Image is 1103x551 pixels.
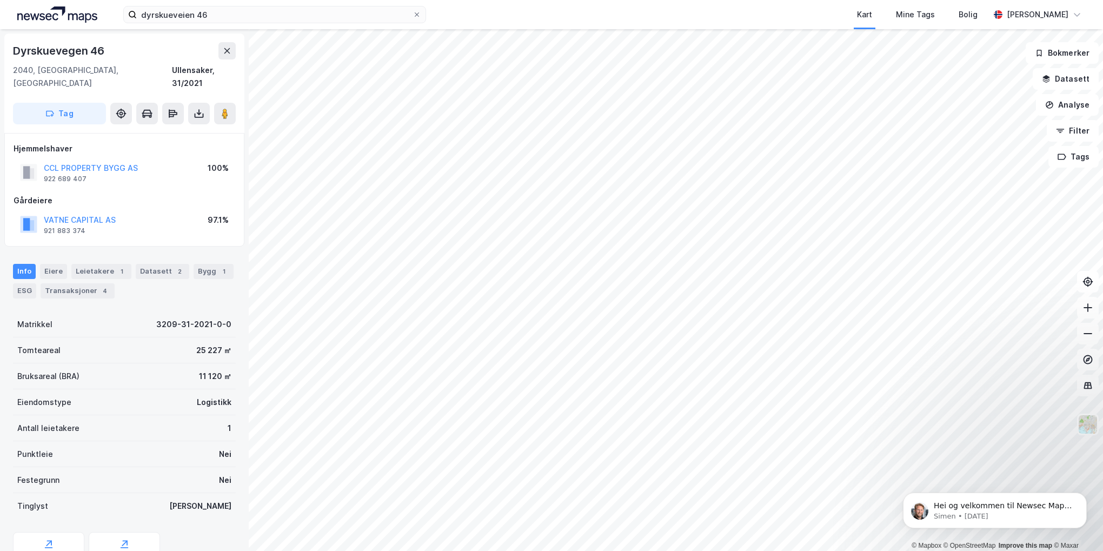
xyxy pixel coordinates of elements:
[219,474,231,487] div: Nei
[14,142,235,155] div: Hjemmelshaver
[172,64,236,90] div: Ullensaker, 31/2021
[13,64,172,90] div: 2040, [GEOGRAPHIC_DATA], [GEOGRAPHIC_DATA]
[17,344,61,357] div: Tomteareal
[156,318,231,331] div: 3209-31-2021-0-0
[169,500,231,513] div: [PERSON_NAME]
[17,396,71,409] div: Eiendomstype
[194,264,234,279] div: Bygg
[999,542,1052,549] a: Improve this map
[44,175,87,183] div: 922 689 407
[1078,414,1098,435] img: Z
[1007,8,1068,21] div: [PERSON_NAME]
[13,103,106,124] button: Tag
[40,264,67,279] div: Eiere
[218,266,229,277] div: 1
[1033,68,1099,90] button: Datasett
[943,542,996,549] a: OpenStreetMap
[116,266,127,277] div: 1
[197,396,231,409] div: Logistikk
[199,370,231,383] div: 11 120 ㎡
[1048,146,1099,168] button: Tags
[17,448,53,461] div: Punktleie
[208,162,229,175] div: 100%
[13,42,107,59] div: Dyrskuevegen 46
[44,227,85,235] div: 921 883 374
[17,6,97,23] img: logo.a4113a55bc3d86da70a041830d287a7e.svg
[17,500,48,513] div: Tinglyst
[228,422,231,435] div: 1
[896,8,935,21] div: Mine Tags
[99,286,110,296] div: 4
[17,474,59,487] div: Festegrunn
[136,264,189,279] div: Datasett
[887,470,1103,546] iframe: Intercom notifications message
[174,266,185,277] div: 2
[912,542,941,549] a: Mapbox
[13,283,36,298] div: ESG
[1026,42,1099,64] button: Bokmerker
[1036,94,1099,116] button: Analyse
[219,448,231,461] div: Nei
[17,422,79,435] div: Antall leietakere
[857,8,872,21] div: Kart
[17,318,52,331] div: Matrikkel
[17,370,79,383] div: Bruksareal (BRA)
[208,214,229,227] div: 97.1%
[13,264,36,279] div: Info
[1047,120,1099,142] button: Filter
[71,264,131,279] div: Leietakere
[196,344,231,357] div: 25 227 ㎡
[959,8,978,21] div: Bolig
[41,283,115,298] div: Transaksjoner
[14,194,235,207] div: Gårdeiere
[137,6,413,23] input: Søk på adresse, matrikkel, gårdeiere, leietakere eller personer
